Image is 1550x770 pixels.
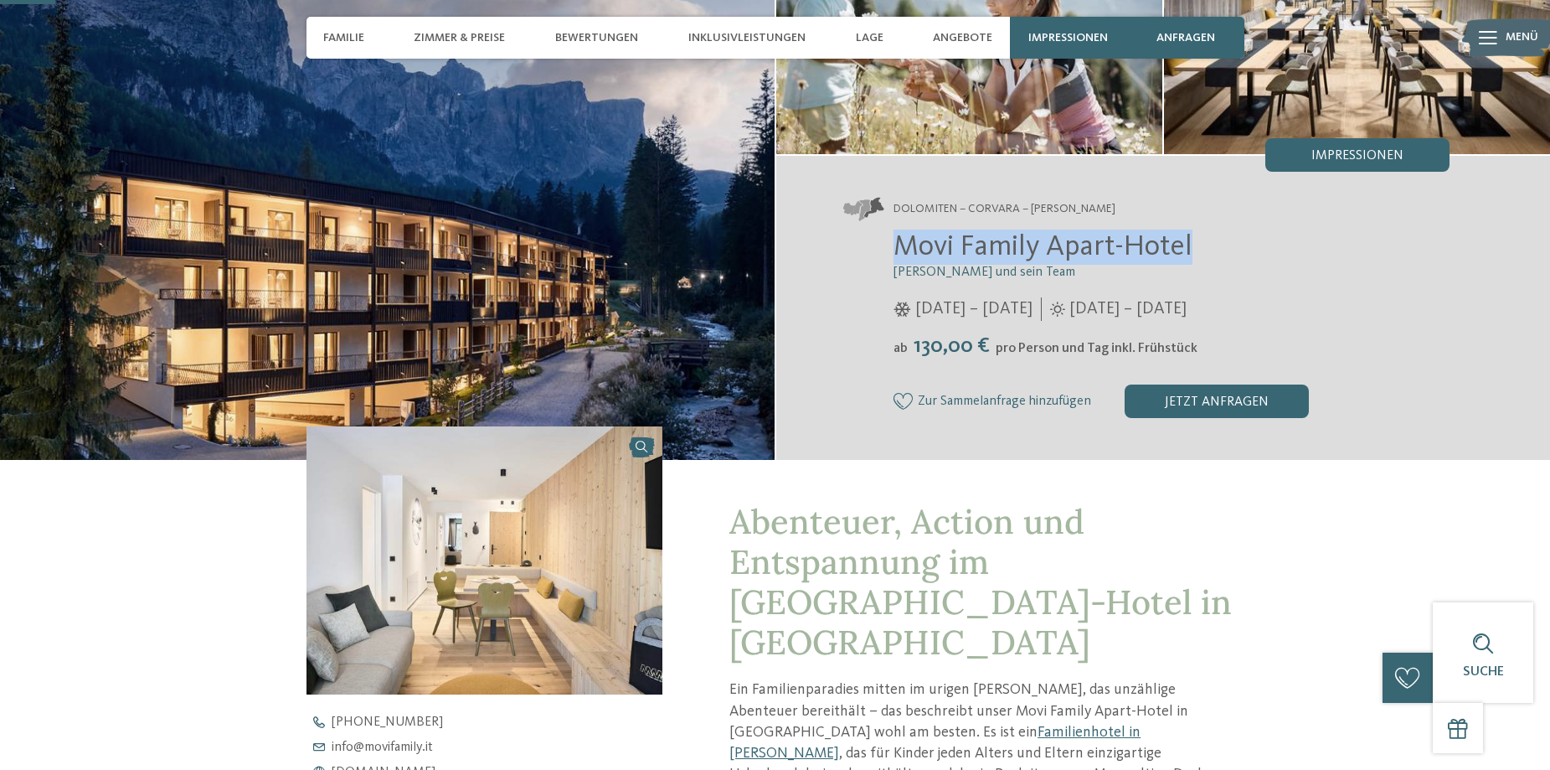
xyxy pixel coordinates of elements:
span: Impressionen [1028,31,1108,45]
span: Familie [323,31,364,45]
span: info@ movifamily. it [332,741,433,754]
span: Dolomiten – Corvara – [PERSON_NAME] [893,201,1115,218]
a: [PHONE_NUMBER] [306,716,692,729]
span: [DATE] – [DATE] [915,297,1032,321]
span: Impressionen [1311,149,1403,163]
a: Familienhotel in [PERSON_NAME] [729,725,1141,761]
i: Öffnungszeiten im Sommer [1050,302,1065,317]
span: ab [893,342,908,355]
span: Inklusivleistungen [688,31,806,45]
span: Abenteuer, Action und Entspannung im [GEOGRAPHIC_DATA]-Hotel in [GEOGRAPHIC_DATA] [729,500,1232,664]
span: 130,00 € [909,335,994,357]
span: Zimmer & Preise [414,31,505,45]
span: Bewertungen [555,31,638,45]
span: Suche [1463,665,1504,679]
i: Öffnungszeiten im Winter [893,302,911,317]
span: Movi Family Apart-Hotel [893,232,1192,261]
span: Zur Sammelanfrage hinzufügen [918,395,1091,410]
a: info@movifamily.it [306,741,692,754]
span: [PHONE_NUMBER] [332,716,443,729]
span: [DATE] – [DATE] [1069,297,1187,321]
span: anfragen [1156,31,1215,45]
span: [PERSON_NAME] und sein Team [893,266,1075,279]
span: Angebote [933,31,992,45]
span: pro Person und Tag inkl. Frühstück [996,342,1197,355]
div: jetzt anfragen [1125,385,1309,418]
span: Lage [856,31,883,45]
img: Eine glückliche Familienauszeit in Corvara [306,426,663,694]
